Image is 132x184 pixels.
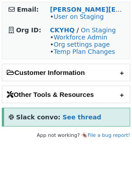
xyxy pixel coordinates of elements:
a: Org settings page [53,41,110,48]
a: Temp Plan Changes [53,48,115,55]
h2: Other Tools & Resources [2,86,130,103]
a: File a bug report! [88,132,130,138]
footer: App not working? 🪳 [2,131,130,140]
a: User on Staging [53,13,104,20]
strong: Org ID: [16,26,41,34]
strong: Email: [17,6,39,13]
a: See thread [62,114,101,121]
h2: Customer Information [2,64,130,81]
a: CKYHQ [50,26,75,34]
a: Workforce Admin [53,34,107,41]
strong: / [77,26,79,34]
span: • [50,13,104,20]
strong: Slack convo: [16,114,61,121]
span: • • • [50,34,115,55]
a: On Staging [81,26,116,34]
